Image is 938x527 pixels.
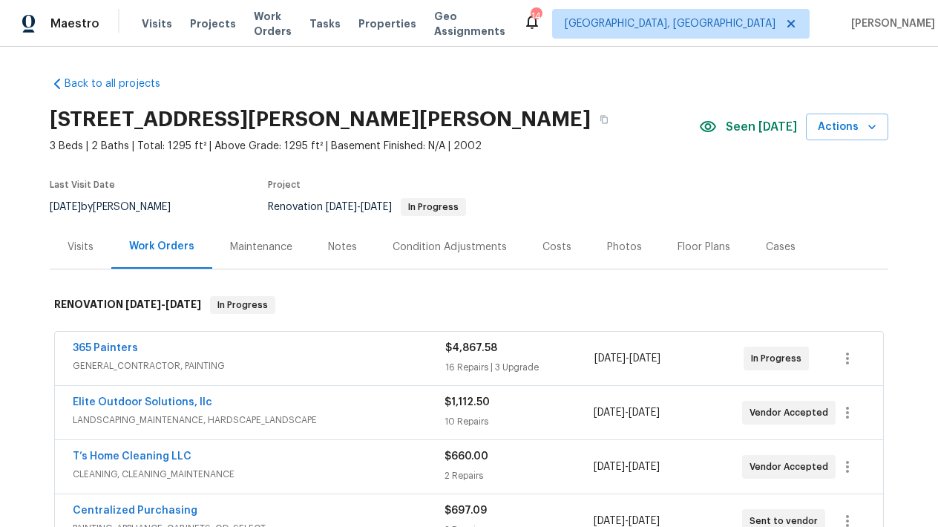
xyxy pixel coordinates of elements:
div: 14 [531,9,541,24]
div: Photos [607,240,642,255]
span: $660.00 [445,451,488,462]
span: - [594,351,660,366]
a: Centralized Purchasing [73,505,197,516]
a: T’s Home Cleaning LLC [73,451,191,462]
span: - [594,405,660,420]
div: Cases [766,240,796,255]
span: Work Orders [254,9,292,39]
div: 10 Repairs [445,414,593,429]
span: Project [268,180,301,189]
a: 365 Painters [73,343,138,353]
span: [DATE] [50,202,81,212]
span: [DATE] [125,299,161,310]
span: In Progress [751,351,807,366]
span: Maestro [50,16,99,31]
span: Actions [818,118,876,137]
span: In Progress [211,298,274,312]
span: LANDSCAPING_MAINTENANCE, HARDSCAPE_LANDSCAPE [73,413,445,428]
span: GENERAL_CONTRACTOR, PAINTING [73,359,445,373]
span: Geo Assignments [434,9,505,39]
div: Notes [328,240,357,255]
span: Tasks [309,19,341,29]
span: $697.09 [445,505,487,516]
span: Renovation [268,202,466,212]
button: Actions [806,114,888,141]
div: Floor Plans [678,240,730,255]
div: 16 Repairs | 3 Upgrade [445,360,594,375]
span: - [594,459,660,474]
div: Costs [542,240,571,255]
span: Projects [190,16,236,31]
span: Vendor Accepted [750,459,834,474]
button: Copy Address [591,106,617,133]
span: 3 Beds | 2 Baths | Total: 1295 ft² | Above Grade: 1295 ft² | Basement Finished: N/A | 2002 [50,139,699,154]
span: - [125,299,201,310]
span: [DATE] [594,462,625,472]
span: [DATE] [361,202,392,212]
span: [DATE] [629,407,660,418]
span: [DATE] [326,202,357,212]
span: $4,867.58 [445,343,497,353]
span: Visits [142,16,172,31]
h6: RENOVATION [54,296,201,314]
span: [GEOGRAPHIC_DATA], [GEOGRAPHIC_DATA] [565,16,775,31]
span: [PERSON_NAME] [845,16,935,31]
div: Work Orders [129,239,194,254]
span: CLEANING, CLEANING_MAINTENANCE [73,467,445,482]
div: RENOVATION [DATE]-[DATE]In Progress [50,281,888,329]
span: [DATE] [629,516,660,526]
span: [DATE] [594,353,626,364]
span: Vendor Accepted [750,405,834,420]
span: [DATE] [629,353,660,364]
div: Maintenance [230,240,292,255]
span: In Progress [402,203,465,212]
span: [DATE] [165,299,201,310]
div: Visits [68,240,94,255]
div: Condition Adjustments [393,240,507,255]
div: by [PERSON_NAME] [50,198,188,216]
h2: [STREET_ADDRESS][PERSON_NAME][PERSON_NAME] [50,112,591,127]
span: Properties [358,16,416,31]
span: - [326,202,392,212]
span: [DATE] [629,462,660,472]
a: Elite Outdoor Solutions, llc [73,397,212,407]
span: $1,112.50 [445,397,490,407]
span: Last Visit Date [50,180,115,189]
span: [DATE] [594,407,625,418]
a: Back to all projects [50,76,192,91]
div: 2 Repairs [445,468,593,483]
span: Seen [DATE] [726,120,797,134]
span: [DATE] [594,516,625,526]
